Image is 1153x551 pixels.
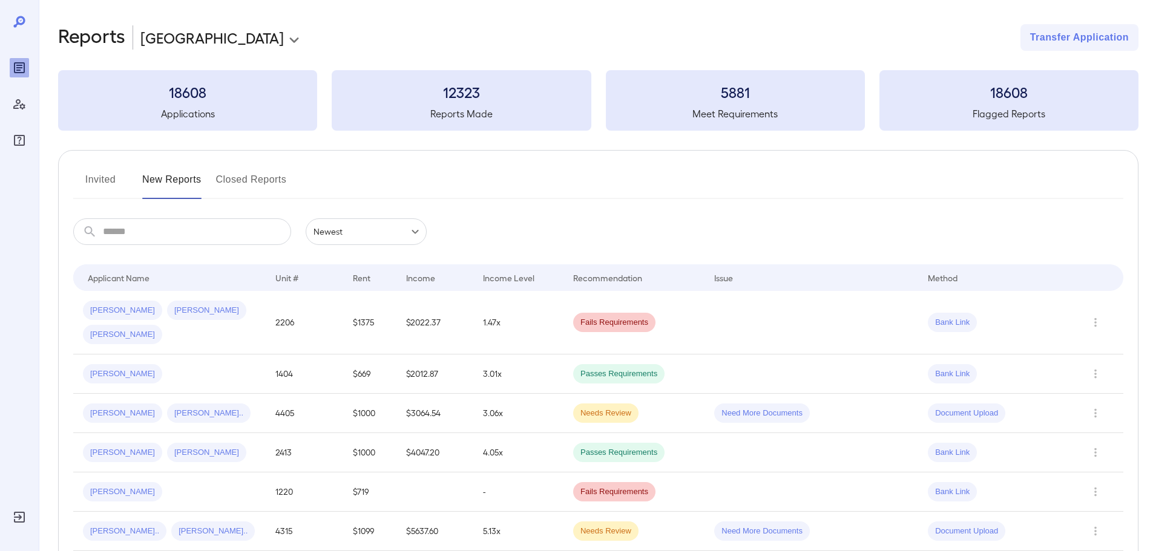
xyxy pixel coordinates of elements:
button: Row Actions [1086,364,1105,383]
td: $4047.20 [396,433,473,472]
div: Income Level [483,270,534,285]
div: Method [928,270,958,285]
td: $669 [343,354,396,394]
p: [GEOGRAPHIC_DATA] [140,28,284,47]
td: 4315 [266,512,343,551]
h5: Applications [58,106,317,121]
button: Row Actions [1086,443,1105,462]
td: $1375 [343,291,396,354]
h3: 12323 [332,82,591,102]
span: [PERSON_NAME] [167,447,246,458]
span: Need More Documents [714,526,810,537]
div: Issue [714,270,734,285]
button: Row Actions [1086,521,1105,541]
td: $1000 [343,433,396,472]
span: [PERSON_NAME].. [83,526,166,537]
div: FAQ [10,131,29,150]
span: [PERSON_NAME] [83,486,162,498]
td: 5.13x [473,512,563,551]
button: Closed Reports [216,170,287,199]
span: Bank Link [928,317,977,328]
div: Rent [353,270,372,285]
td: $2022.37 [396,291,473,354]
span: [PERSON_NAME].. [167,408,251,419]
td: 2206 [266,291,343,354]
span: Bank Link [928,486,977,498]
div: Applicant Name [88,270,149,285]
td: 1404 [266,354,343,394]
button: New Reports [142,170,202,199]
td: 3.01x [473,354,563,394]
span: Passes Requirements [573,447,665,458]
span: [PERSON_NAME] [83,305,162,316]
button: Row Actions [1086,403,1105,423]
span: [PERSON_NAME] [167,305,246,316]
div: Log Out [10,507,29,527]
h3: 5881 [606,82,865,102]
div: Reports [10,58,29,77]
td: $2012.87 [396,354,473,394]
td: 3.06x [473,394,563,433]
td: $3064.54 [396,394,473,433]
span: Needs Review [573,526,639,537]
div: Newest [306,218,427,245]
summary: 18608Applications12323Reports Made5881Meet Requirements18608Flagged Reports [58,70,1138,131]
span: Bank Link [928,368,977,380]
span: Passes Requirements [573,368,665,380]
td: $1099 [343,512,396,551]
h3: 18608 [58,82,317,102]
span: Needs Review [573,408,639,419]
td: 2413 [266,433,343,472]
span: Fails Requirements [573,486,655,498]
span: [PERSON_NAME] [83,329,162,341]
span: Document Upload [928,408,1005,419]
div: Recommendation [573,270,642,285]
td: 1220 [266,472,343,512]
span: [PERSON_NAME].. [171,526,255,537]
td: - [473,472,563,512]
span: [PERSON_NAME] [83,408,162,419]
h5: Flagged Reports [879,106,1138,121]
button: Row Actions [1086,482,1105,501]
span: [PERSON_NAME] [83,368,162,380]
div: Unit # [275,270,298,285]
h5: Reports Made [332,106,591,121]
span: Bank Link [928,447,977,458]
span: Need More Documents [714,408,810,419]
td: 4.05x [473,433,563,472]
h3: 18608 [879,82,1138,102]
td: 4405 [266,394,343,433]
h5: Meet Requirements [606,106,865,121]
td: 1.47x [473,291,563,354]
span: [PERSON_NAME] [83,447,162,458]
span: Document Upload [928,526,1005,537]
button: Transfer Application [1020,24,1138,51]
button: Row Actions [1086,313,1105,332]
td: $5637.60 [396,512,473,551]
td: $1000 [343,394,396,433]
div: Manage Users [10,94,29,114]
div: Income [406,270,435,285]
td: $719 [343,472,396,512]
button: Invited [73,170,128,199]
h2: Reports [58,24,125,51]
span: Fails Requirements [573,317,655,328]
